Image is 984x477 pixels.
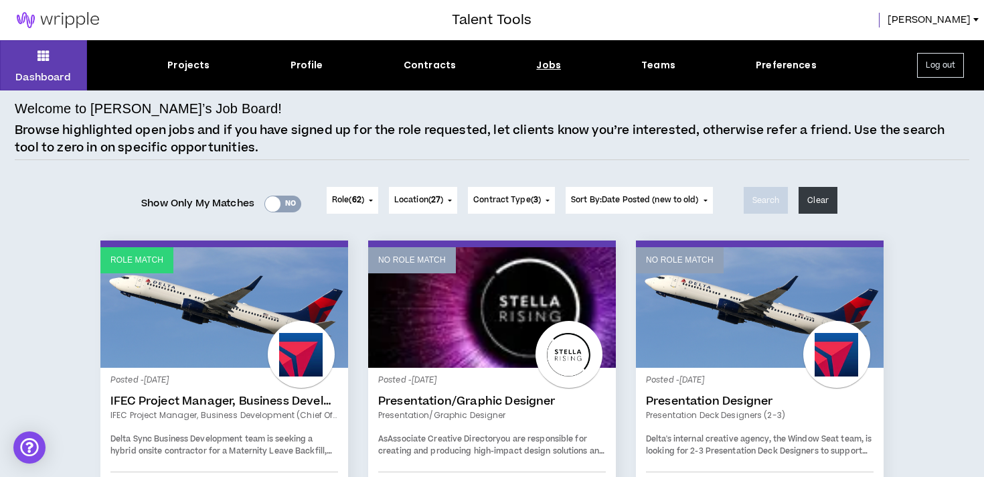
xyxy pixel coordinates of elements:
a: Presentation/Graphic Designer [378,395,606,408]
span: 3 [534,194,538,206]
span: As [378,433,388,445]
button: Clear [799,187,837,214]
h4: Welcome to [PERSON_NAME]’s Job Board! [15,98,282,119]
a: Presentation/Graphic Designer [378,409,606,421]
span: 27 [431,194,440,206]
a: Role Match [100,247,348,368]
button: Role(62) [327,187,378,214]
h3: Talent Tools [452,10,531,30]
div: Contracts [404,58,456,72]
a: No Role Match [368,247,616,368]
span: Sort By: Date Posted (new to old) [571,194,699,206]
span: Contract Type ( ) [473,194,541,206]
p: Posted - [DATE] [378,374,606,387]
strong: Associate Creative Director [388,433,496,445]
button: Location(27) [389,187,457,214]
p: No Role Match [378,254,446,267]
div: Profile [291,58,323,72]
p: Posted - [DATE] [110,374,338,387]
button: Contract Type(3) [468,187,555,214]
p: Browse highlighted open jobs and if you have signed up for the role requested, let clients know y... [15,122,969,156]
div: Projects [167,58,210,72]
a: IFEC Project Manager, Business Development (Chief of Staff) [110,409,338,421]
a: Presentation Designer [646,395,874,408]
span: 62 [352,194,361,206]
span: Show Only My Matches [141,194,254,214]
span: [PERSON_NAME] [888,13,971,27]
p: Role Match [110,254,163,267]
p: Posted - [DATE] [646,374,874,387]
div: Teams [641,58,675,72]
button: Sort By:Date Posted (new to old) [566,187,713,214]
p: Dashboard [15,70,71,84]
button: Search [744,187,789,214]
span: Role ( ) [332,194,364,206]
span: Location ( ) [394,194,443,206]
a: Presentation Deck Designers (2-3) [646,409,874,421]
p: No Role Match [646,254,714,267]
a: No Role Match [636,247,884,368]
a: IFEC Project Manager, Business Development (Chief of Staff) [110,395,338,408]
div: Preferences [756,58,817,72]
button: Log out [917,53,964,78]
div: Open Intercom Messenger [13,431,46,464]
